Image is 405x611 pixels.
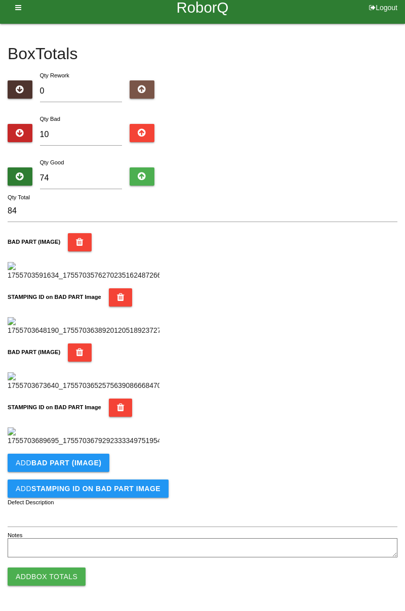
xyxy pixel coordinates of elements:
label: Notes [8,531,22,540]
button: AddSTAMPING ID on BAD PART Image [8,479,169,498]
b: STAMPING ID on BAD PART Image [8,404,101,410]
button: BAD PART (IMAGE) [68,343,92,362]
h4: Box Totals [8,45,397,63]
img: 1755703648190_1755703638920120518923727874734.jpg [8,317,159,336]
label: Qty Total [8,193,30,202]
label: Qty Rework [40,72,69,78]
b: STAMPING ID on BAD PART Image [31,485,160,493]
b: STAMPING ID on BAD PART Image [8,294,101,300]
img: 1755703673640_17557036525756390866684704858999.jpg [8,372,159,391]
button: AddBox Totals [8,568,86,586]
img: 1755703591634_17557035762702351624872662871614.jpg [8,262,159,281]
button: STAMPING ID on BAD PART Image [109,288,133,307]
b: BAD PART (IMAGE) [8,239,60,245]
b: BAD PART (IMAGE) [31,459,101,467]
label: Qty Bad [40,116,60,122]
button: STAMPING ID on BAD PART Image [109,399,133,417]
button: BAD PART (IMAGE) [68,233,92,251]
b: BAD PART (IMAGE) [8,349,60,355]
label: Defect Description [8,498,54,507]
button: AddBAD PART (IMAGE) [8,454,109,472]
img: 1755703689695_1755703679292333349751954306897.jpg [8,427,159,446]
label: Qty Good [40,159,64,165]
